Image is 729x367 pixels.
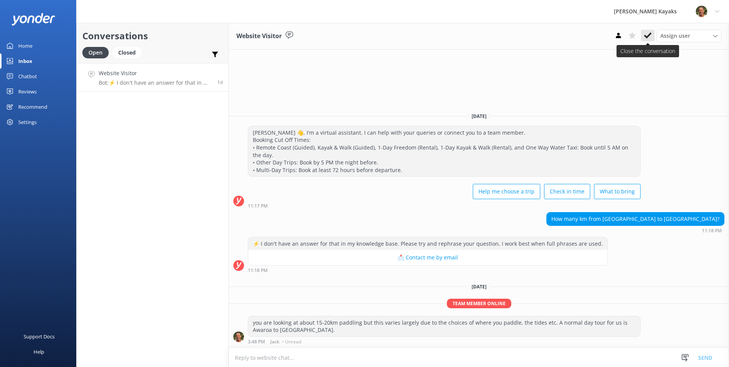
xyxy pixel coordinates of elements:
span: Jack [270,340,279,344]
a: Open [82,48,112,56]
strong: 11:18 PM [248,268,268,273]
h4: Website Visitor [99,69,212,77]
strong: 11:18 PM [702,229,722,233]
div: Closed [112,47,141,58]
div: Help [34,344,44,359]
div: Aug 30 2025 11:18pm (UTC +12:00) Pacific/Auckland [248,267,608,273]
div: Settings [18,114,37,130]
div: Sep 01 2025 03:48pm (UTC +12:00) Pacific/Auckland [248,339,641,344]
div: How many km from [GEOGRAPHIC_DATA] to [GEOGRAPHIC_DATA]? [547,212,724,225]
h2: Conversations [82,29,223,43]
span: • Unread [282,340,301,344]
span: [DATE] [467,283,491,290]
strong: 11:17 PM [248,204,268,208]
h3: Website Visitor [236,31,282,41]
div: you are looking at about 15-20km paddling but this varies largely due to the choices of where you... [248,316,640,336]
button: What to bring [594,184,641,199]
div: Inbox [18,53,32,69]
div: Support Docs [24,329,55,344]
a: Website VisitorBot:⚡ I don't have an answer for that in my knowledge base. Please try and rephras... [77,63,228,92]
button: Check in time [544,184,590,199]
div: Assign User [657,30,721,42]
img: yonder-white-logo.png [11,13,55,26]
div: Open [82,47,109,58]
img: 49-1662257987.jpg [696,6,707,17]
button: Help me choose a trip [473,184,540,199]
span: [DATE] [467,113,491,119]
div: ⚡ I don't have an answer for that in my knowledge base. Please try and rephrase your question, I ... [248,237,607,250]
div: [PERSON_NAME] 👋, I'm a virtual assistant. I can help with your queries or connect you to a team m... [248,126,640,177]
div: Aug 30 2025 11:17pm (UTC +12:00) Pacific/Auckland [248,203,641,208]
a: Closed [112,48,145,56]
strong: 3:48 PM [248,340,265,344]
div: Recommend [18,99,47,114]
div: Reviews [18,84,37,99]
div: Home [18,38,32,53]
div: Aug 30 2025 11:18pm (UTC +12:00) Pacific/Auckland [546,228,724,233]
span: Assign user [660,32,690,40]
span: Team member online [447,299,511,308]
div: Chatbot [18,69,37,84]
p: Bot: ⚡ I don't have an answer for that in my knowledge base. Please try and rephrase your questio... [99,79,212,86]
button: 📩 Contact me by email [248,250,607,265]
span: Aug 30 2025 11:18pm (UTC +12:00) Pacific/Auckland [217,79,223,85]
